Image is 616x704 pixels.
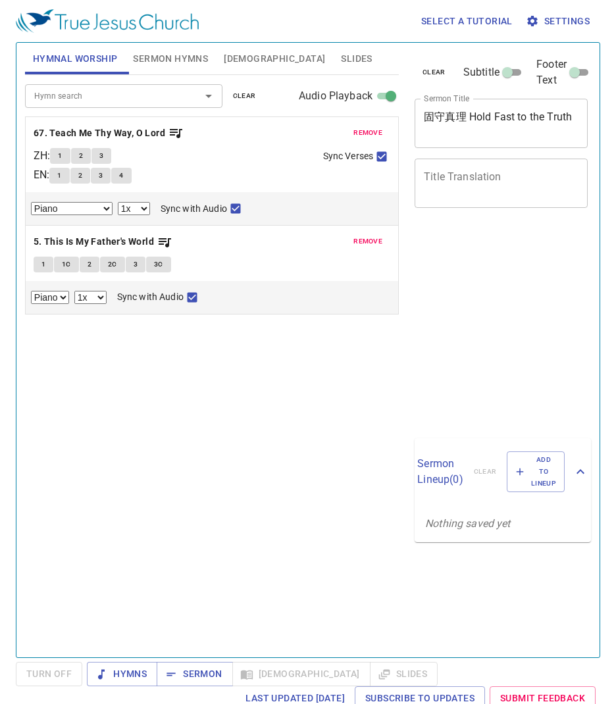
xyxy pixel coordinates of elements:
span: Select a tutorial [421,13,513,30]
span: Sync with Audio [161,202,227,216]
button: 1 [34,257,53,272]
span: Footer Text [536,57,567,88]
button: 1 [49,168,69,184]
span: Hymns [97,666,147,682]
span: Sync with Audio [117,290,184,304]
span: 1 [57,170,61,182]
button: clear [225,88,264,104]
span: Sermon [167,666,222,682]
button: 67. Teach Me Thy Way, O Lord [34,125,184,141]
span: 1 [41,259,45,270]
button: clear [415,64,453,80]
i: Nothing saved yet [425,517,511,530]
span: 3C [154,259,163,270]
button: Open [199,87,218,105]
div: Sermon Lineup(0)clearAdd to Lineup [415,438,591,506]
textarea: 固守真理 Hold Fast to the Truth [424,111,578,136]
span: Add to Lineup [515,454,556,490]
select: Select Track [31,202,113,215]
b: 67. Teach Me Thy Way, O Lord [34,125,165,141]
button: 2C [100,257,125,272]
button: 2 [71,148,91,164]
span: Subtitle [463,64,500,80]
p: Sermon Lineup ( 0 ) [417,456,463,488]
select: Playback Rate [118,202,150,215]
button: 3 [126,257,145,272]
span: 4 [119,170,123,182]
p: EN : [34,167,49,183]
button: 2 [70,168,90,184]
span: Audio Playback [299,88,372,104]
button: Settings [523,9,595,34]
span: 2 [78,170,82,182]
button: remove [346,234,390,249]
span: Slides [341,51,372,67]
button: 3 [91,168,111,184]
span: 2 [88,259,91,270]
span: 1C [62,259,71,270]
select: Select Track [31,291,69,304]
span: Settings [528,13,590,30]
span: remove [353,236,382,247]
button: remove [346,125,390,141]
button: Hymns [87,662,157,686]
span: [DEMOGRAPHIC_DATA] [224,51,325,67]
button: 1 [50,148,70,164]
button: Sermon [157,662,232,686]
span: Sermon Hymns [133,51,208,67]
button: 3 [91,148,111,164]
span: 3 [99,170,103,182]
b: 5. This Is My Father's World [34,234,154,250]
span: 3 [134,259,138,270]
span: Sync Verses [323,149,373,163]
button: 4 [111,168,131,184]
span: clear [423,66,446,78]
span: 2C [108,259,117,270]
button: 5. This Is My Father's World [34,234,173,250]
span: 1 [58,150,62,162]
span: 3 [99,150,103,162]
span: Hymnal Worship [33,51,118,67]
span: 2 [79,150,83,162]
button: 2 [80,257,99,272]
button: 3C [146,257,171,272]
span: remove [353,127,382,139]
select: Playback Rate [74,291,107,304]
iframe: from-child [409,222,555,433]
button: Add to Lineup [507,451,565,493]
span: clear [233,90,256,102]
p: ZH : [34,148,50,164]
img: True Jesus Church [16,9,199,33]
button: 1C [54,257,79,272]
button: Select a tutorial [416,9,518,34]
